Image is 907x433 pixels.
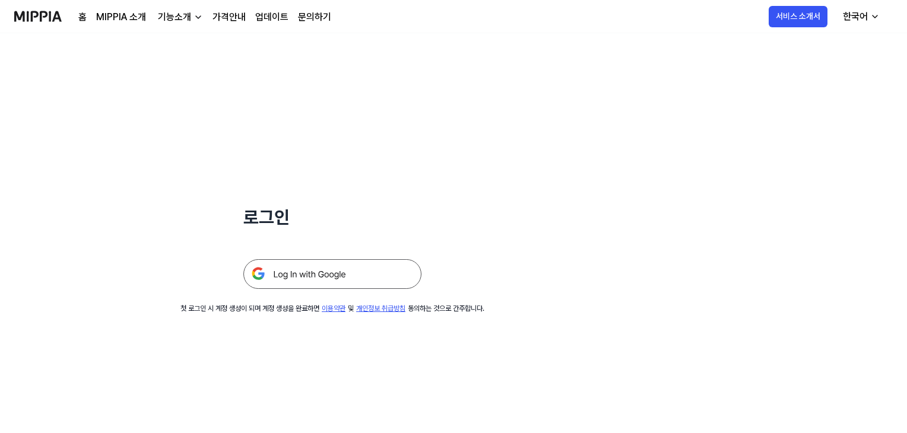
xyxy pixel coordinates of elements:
img: 구글 로그인 버튼 [243,259,421,289]
button: 한국어 [833,5,887,28]
a: 문의하기 [298,10,331,24]
a: MIPPIA 소개 [96,10,146,24]
div: 한국어 [841,9,870,24]
button: 서비스 소개서 [769,6,827,27]
a: 개인정보 취급방침 [356,304,405,313]
a: 업데이트 [255,10,288,24]
div: 기능소개 [156,10,194,24]
img: down [194,12,203,22]
div: 첫 로그인 시 계정 생성이 되며 계정 생성을 완료하면 및 동의하는 것으로 간주합니다. [180,303,484,314]
button: 기능소개 [156,10,203,24]
a: 홈 [78,10,87,24]
a: 가격안내 [213,10,246,24]
h1: 로그인 [243,204,421,231]
a: 이용약관 [322,304,345,313]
